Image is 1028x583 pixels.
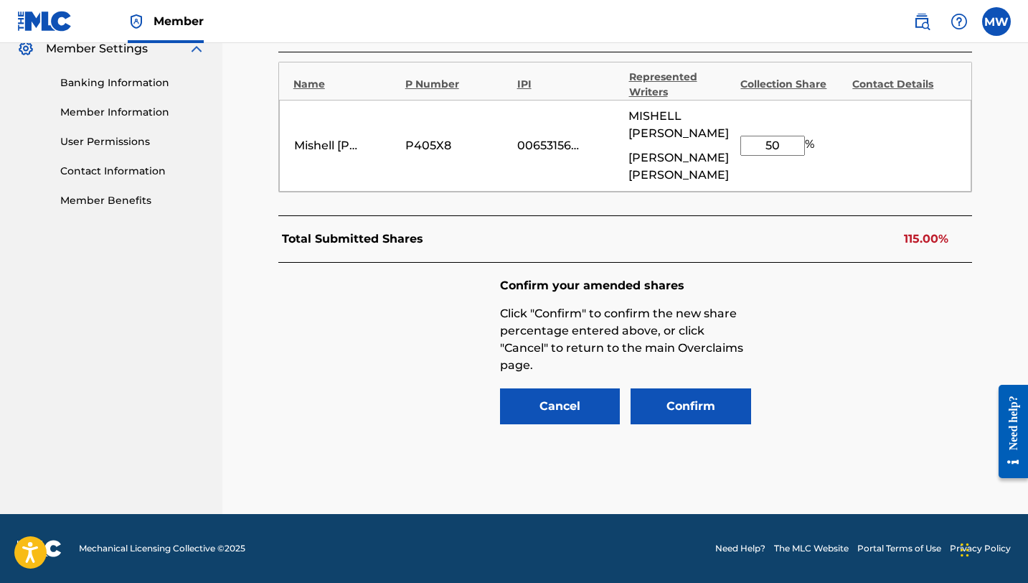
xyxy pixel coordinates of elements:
div: Represented Writers [629,70,734,100]
span: [PERSON_NAME] [PERSON_NAME] [628,149,733,184]
img: logo [17,540,62,557]
div: Name [293,77,398,92]
a: Member Benefits [60,193,205,208]
img: MLC Logo [17,11,72,32]
div: Collection Share [740,77,845,92]
img: Member Settings [17,40,34,57]
a: Need Help? [715,542,765,555]
iframe: Chat Widget [956,514,1028,583]
h6: Confirm your amended shares [500,277,751,294]
span: Member Settings [46,40,148,57]
a: The MLC Website [774,542,849,555]
a: Banking Information [60,75,205,90]
button: Cancel [500,388,621,424]
span: Mechanical Licensing Collective © 2025 [79,542,245,555]
button: Confirm [631,388,751,424]
img: Top Rightsholder [128,13,145,30]
a: Public Search [907,7,936,36]
p: Click "Confirm" to confirm the new share percentage entered above, or click "Cancel" to return to... [500,305,751,374]
img: search [913,13,930,30]
span: % [805,136,818,156]
a: User Permissions [60,134,205,149]
div: P Number [405,77,510,92]
img: expand [188,40,205,57]
iframe: Resource Center [988,373,1028,489]
a: Contact Information [60,164,205,179]
div: Drag [961,528,969,572]
div: User Menu [982,7,1011,36]
a: Privacy Policy [950,542,1011,555]
a: Member Information [60,105,205,120]
div: IPI [517,77,622,92]
p: 115.00% [904,230,948,248]
a: Portal Terms of Use [857,542,941,555]
span: MISHELL [PERSON_NAME] [628,108,733,142]
img: help [951,13,968,30]
div: Help [945,7,973,36]
div: Contact Details [852,77,957,92]
span: Member [154,13,204,29]
p: Total Submitted Shares [282,230,423,248]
